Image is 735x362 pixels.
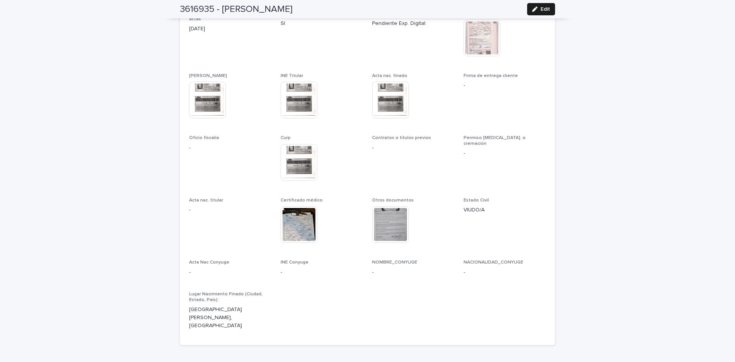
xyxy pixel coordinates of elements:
span: Acta nac. titular [189,198,223,203]
p: - [464,269,546,277]
span: NACIONALIDAD_CONYUGE [464,260,523,265]
span: Oficio fiscalía [189,136,219,140]
span: Firma de entrega cliente [464,74,518,78]
p: SI [281,20,363,28]
span: [PERSON_NAME] [189,74,227,78]
p: [GEOGRAPHIC_DATA][PERSON_NAME], [GEOGRAPHIC_DATA] [189,306,271,329]
p: - [189,269,271,277]
span: Acta nac. finado [372,74,407,78]
p: VIUDO/A [464,206,546,214]
p: - [189,144,271,152]
h2: 3616935 - [PERSON_NAME] [180,4,292,15]
p: - [281,269,363,277]
button: Edit [527,3,555,15]
span: INE Conyuge [281,260,309,265]
p: Pendiente Exp. Digital: [372,20,454,28]
p: - [464,82,546,90]
span: Curp [281,136,291,140]
span: Estado Civil [464,198,489,203]
p: - [464,149,546,157]
p: - [372,144,454,152]
span: Edit [541,7,550,12]
span: Contratos o títulos previos [372,136,431,140]
p: - [372,269,454,277]
span: Acta Nac Conyuge [189,260,229,265]
span: Otros documentos [372,198,414,203]
span: Permiso [MEDICAL_DATA]. o cremación [464,136,526,146]
span: Certificado médico [281,198,323,203]
p: [DATE] [189,25,271,33]
span: NOMBRE_CONYUGE [372,260,417,265]
span: INE Titular [281,74,303,78]
p: - [189,206,271,214]
span: Lugar Nacimiento Finado (Ciudad, Estado, País): [189,292,263,302]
